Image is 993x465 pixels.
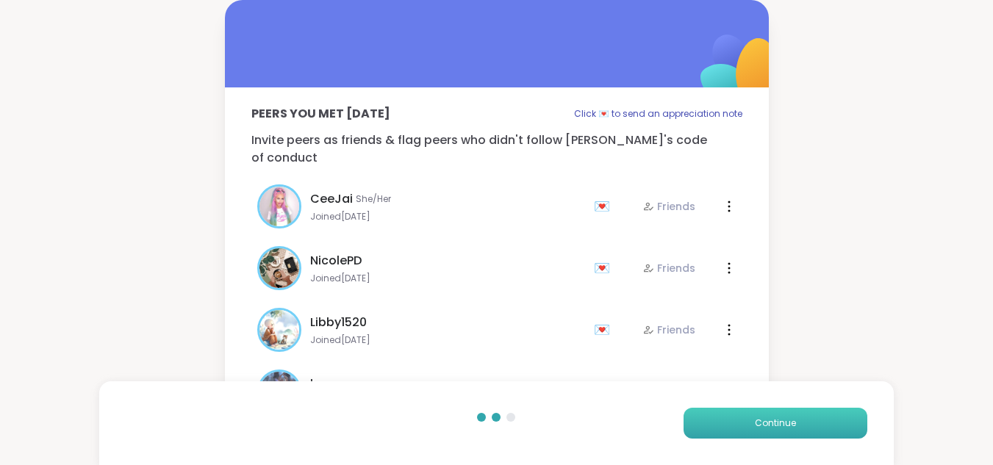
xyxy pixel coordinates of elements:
span: She/Her [356,193,391,205]
img: Libby1520 [259,310,299,350]
span: lyssa [310,375,341,393]
img: lyssa [259,372,299,411]
span: Continue [755,417,796,430]
span: Joined [DATE] [310,273,585,284]
span: CeeJai [310,190,353,208]
div: 💌 [594,380,616,403]
span: Libby1520 [310,314,367,331]
div: Friends [642,322,695,337]
img: NicolePD [259,248,299,288]
div: 💌 [594,195,616,218]
p: Click 💌 to send an appreciation note [574,105,742,123]
div: 💌 [594,318,616,342]
div: Friends [642,199,695,214]
p: Peers you met [DATE] [251,105,390,123]
span: Joined [DATE] [310,211,585,223]
img: CeeJai [259,187,299,226]
div: Friends [642,261,695,275]
p: Invite peers as friends & flag peers who didn't follow [PERSON_NAME]'s code of conduct [251,131,742,167]
span: NicolePD [310,252,362,270]
div: 💌 [594,256,616,280]
button: Continue [684,408,867,439]
span: Joined [DATE] [310,334,585,346]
